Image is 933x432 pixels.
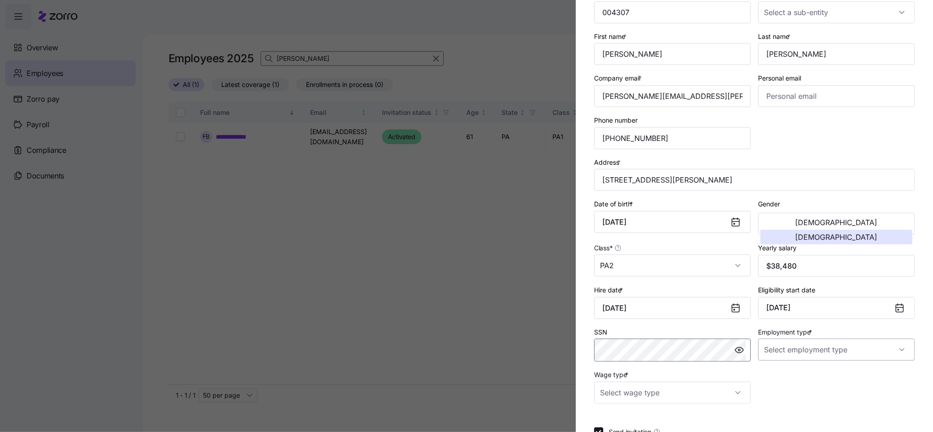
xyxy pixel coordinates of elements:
input: Select a sub-entity [758,1,915,23]
input: Company email [594,85,751,107]
label: Personal email [758,73,801,83]
input: Class [594,254,751,276]
input: First name [594,43,751,65]
input: Yearly salary [758,255,915,277]
label: Wage type [594,370,630,380]
input: Select employment type [758,339,915,361]
button: [DATE] [758,297,915,319]
label: Yearly salary [758,243,797,253]
input: Last name [758,43,915,65]
input: MM/DD/YYYY [594,297,751,319]
span: Class * [594,243,612,253]
label: Gender [758,199,780,209]
input: Personal email [758,85,915,107]
span: [DEMOGRAPHIC_DATA] [796,219,878,226]
label: Phone number [594,115,638,125]
input: Select wage type [594,382,751,404]
input: Address [594,169,915,191]
label: Hire date [594,285,625,295]
label: Last name [758,32,792,42]
label: Date of birth [594,199,635,209]
label: Employment type [758,327,814,337]
label: Company email [594,73,644,83]
input: Phone number [594,127,751,149]
label: Address [594,157,622,167]
label: First name [594,32,628,42]
input: Employee ID [594,1,751,23]
input: MM/DD/YYYY [594,211,751,233]
span: [DEMOGRAPHIC_DATA] [796,233,878,241]
label: SSN [594,327,607,337]
label: Eligibility start date [758,285,815,295]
